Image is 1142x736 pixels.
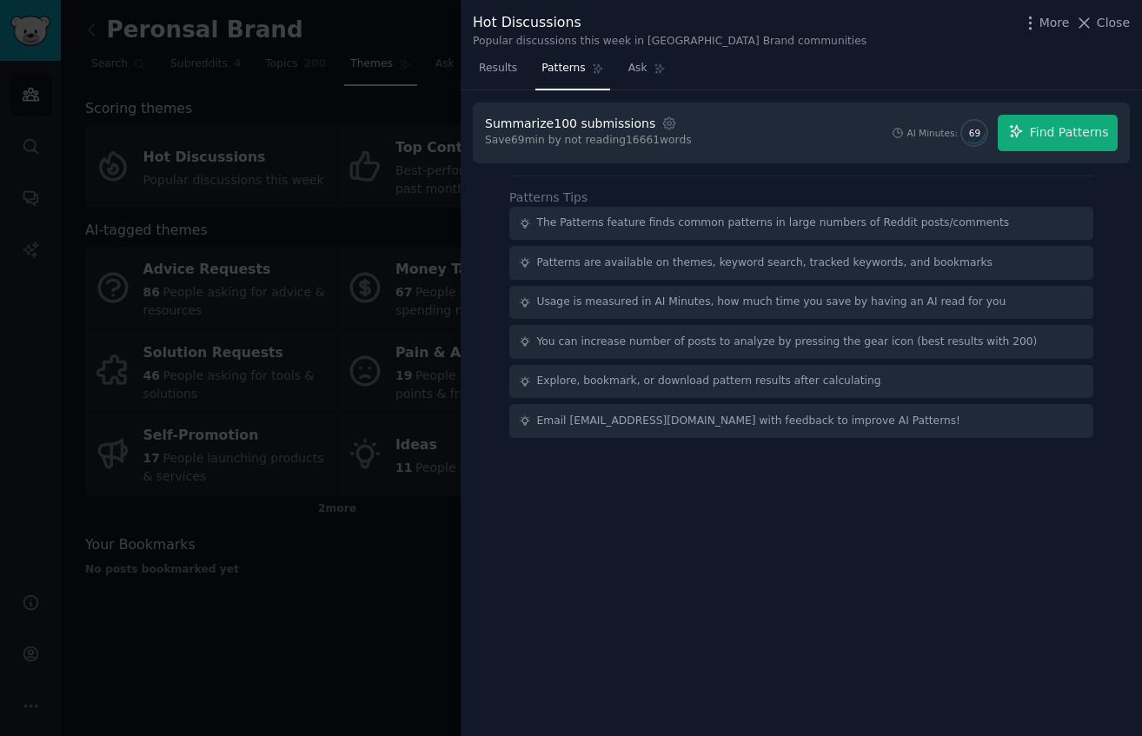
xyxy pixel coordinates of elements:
div: The Patterns feature finds common patterns in large numbers of Reddit posts/comments [537,215,1010,231]
div: Popular discussions this week in [GEOGRAPHIC_DATA] Brand communities [473,34,866,50]
button: More [1021,14,1070,32]
div: Email [EMAIL_ADDRESS][DOMAIN_NAME] with feedback to improve AI Patterns! [537,414,961,429]
div: AI Minutes: [906,127,958,139]
button: Close [1075,14,1130,32]
button: Find Patterns [998,115,1118,151]
span: 69 [969,127,980,139]
div: Explore, bookmark, or download pattern results after calculating [537,374,881,389]
span: More [1039,14,1070,32]
span: Find Patterns [1030,123,1109,142]
label: Patterns Tips [509,190,588,204]
span: Close [1097,14,1130,32]
div: Save 69 min by not reading 16661 words [485,133,692,149]
div: Patterns are available on themes, keyword search, tracked keywords, and bookmarks [537,255,993,271]
a: Patterns [535,55,609,90]
div: You can increase number of posts to analyze by pressing the gear icon (best results with 200) [537,335,1038,350]
div: Summarize 100 submissions [485,115,655,133]
a: Ask [622,55,672,90]
a: Results [473,55,523,90]
span: Results [479,61,517,76]
span: Patterns [541,61,585,76]
div: Hot Discussions [473,12,866,34]
span: Ask [628,61,647,76]
div: Usage is measured in AI Minutes, how much time you save by having an AI read for you [537,295,1006,310]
